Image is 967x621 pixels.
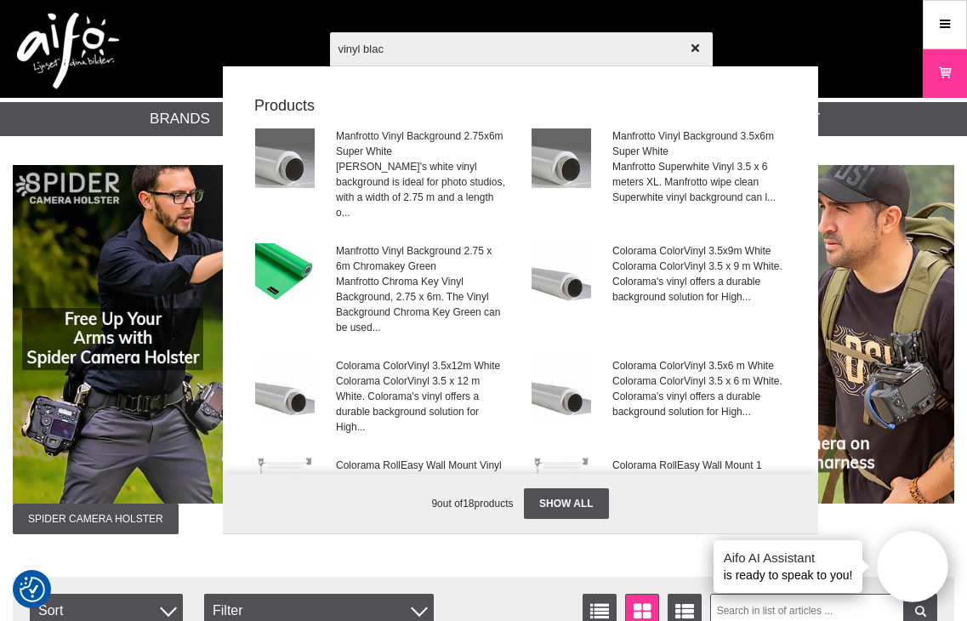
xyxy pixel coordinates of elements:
[245,118,520,231] a: Manfrotto Vinyl Background 2.75x6m Super White[PERSON_NAME]'s white vinyl background is ideal for...
[532,243,591,303] img: cocvw_01.jpg
[475,498,514,510] span: products
[521,348,796,446] a: Colorama ColorVinyl 3.5x6 m WhiteColorama ColorVinyl 3.5 x 6 m White. Colorama's vinyl offers a d...
[150,108,210,130] a: Brands
[612,128,785,159] span: Manfrotto Vinyl Background 3.5x6m Super White
[532,358,591,418] img: cocvw_01.jpg
[431,498,437,510] span: 9
[521,233,796,346] a: Colorama ColorVinyl 3.5x9m WhiteColorama ColorVinyl 3.5 x 9 m White. Colorama's vinyl offers a du...
[336,373,509,435] span: Colorama ColorVinyl 3.5 x 12 m White. Colorama's vinyl offers a durable background solution for H...
[463,498,474,510] span: 18
[524,488,609,519] a: Show all
[437,498,463,510] span: out of
[612,373,785,419] span: Colorama ColorVinyl 3.5 x 6 m White. Colorama's vinyl offers a durable background solution for Hi...
[255,243,315,303] img: la-lb7781-001.jpg
[330,19,713,78] input: Search products ...
[17,13,119,89] img: logo.png
[336,358,509,373] span: Colorama ColorVinyl 3.5x12m White
[532,128,591,188] img: la7761.jpg
[336,159,509,220] span: [PERSON_NAME]'s white vinyl background is ideal for photo studios, with a width of 2.75 m and a l...
[612,358,785,373] span: Colorama ColorVinyl 3.5x6 m White
[245,233,520,346] a: Manfrotto Vinyl Background 2.75 x 6m Chromakey GreenManfrotto Chroma Key Vinyl Background, 2.75 x...
[612,159,785,205] span: Manfrotto Superwhite Vinyl 3.5 x 6 meters XL. Manfrotto wipe clean Superwhite vinyl background ca...
[612,458,785,488] span: Colorama RollEasy Wall Mount 1 Vinyl 2.72m
[532,458,591,517] img: co-1r9wmv-1xvinyl272.jpg
[521,447,796,561] a: Colorama RollEasy Wall Mount 1 Vinyl 2.72m
[255,358,315,418] img: cocvw_01.jpg
[612,243,785,259] span: Colorama ColorVinyl 3.5x9m White
[521,118,796,231] a: Manfrotto Vinyl Background 3.5x6m Super WhiteManfrotto Superwhite Vinyl 3.5 x 6 meters XL. Manfro...
[20,574,45,605] button: Consent Preferences
[612,259,785,305] span: Colorama ColorVinyl 3.5 x 9 m White. Colorama's vinyl offers a durable background solution for Hi...
[244,94,797,117] strong: Products
[255,128,315,188] img: la7761.jpg
[245,348,520,446] a: Colorama ColorVinyl 3.5x12m WhiteColorama ColorVinyl 3.5 x 12 m White. Colorama's vinyl offers a ...
[20,577,45,602] img: Revisit consent button
[245,447,520,561] a: Colorama RollEasy Wall Mount Vinyl 3.55m
[336,128,509,159] span: Manfrotto Vinyl Background 2.75x6m Super White
[336,243,509,274] span: Manfrotto Vinyl Background 2.75 x 6m Chromakey Green
[255,458,315,517] img: co-1r9wmv-1xvinyl272.jpg
[336,274,509,335] span: Manfrotto Chroma Key Vinyl Background, 2.75 x 6m. The Vinyl Background Chroma Key Green can be us...
[336,458,509,488] span: Colorama RollEasy Wall Mount Vinyl 3.55m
